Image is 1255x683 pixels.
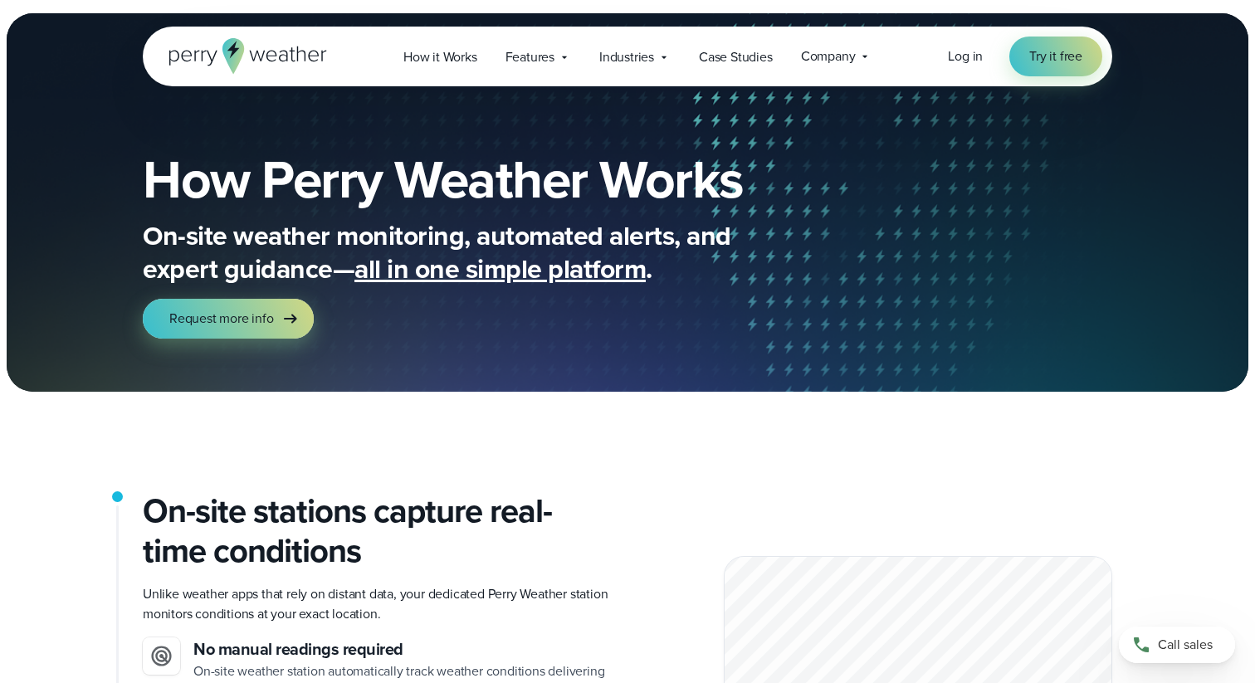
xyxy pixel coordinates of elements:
[505,47,554,67] span: Features
[1119,627,1235,663] a: Call sales
[143,491,614,571] h2: On-site stations capture real-time conditions
[801,46,856,66] span: Company
[354,249,646,289] span: all in one simple platform
[599,47,654,67] span: Industries
[143,219,807,285] p: On-site weather monitoring, automated alerts, and expert guidance— .
[143,584,614,624] p: Unlike weather apps that rely on distant data, your dedicated Perry Weather station monitors cond...
[403,47,477,67] span: How it Works
[193,637,614,661] h3: No manual readings required
[699,47,773,67] span: Case Studies
[389,40,491,74] a: How it Works
[1009,37,1102,76] a: Try it free
[143,299,314,339] a: Request more info
[685,40,787,74] a: Case Studies
[143,153,863,206] h1: How Perry Weather Works
[948,46,983,66] a: Log in
[169,309,274,329] span: Request more info
[1029,46,1082,66] span: Try it free
[1158,635,1213,655] span: Call sales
